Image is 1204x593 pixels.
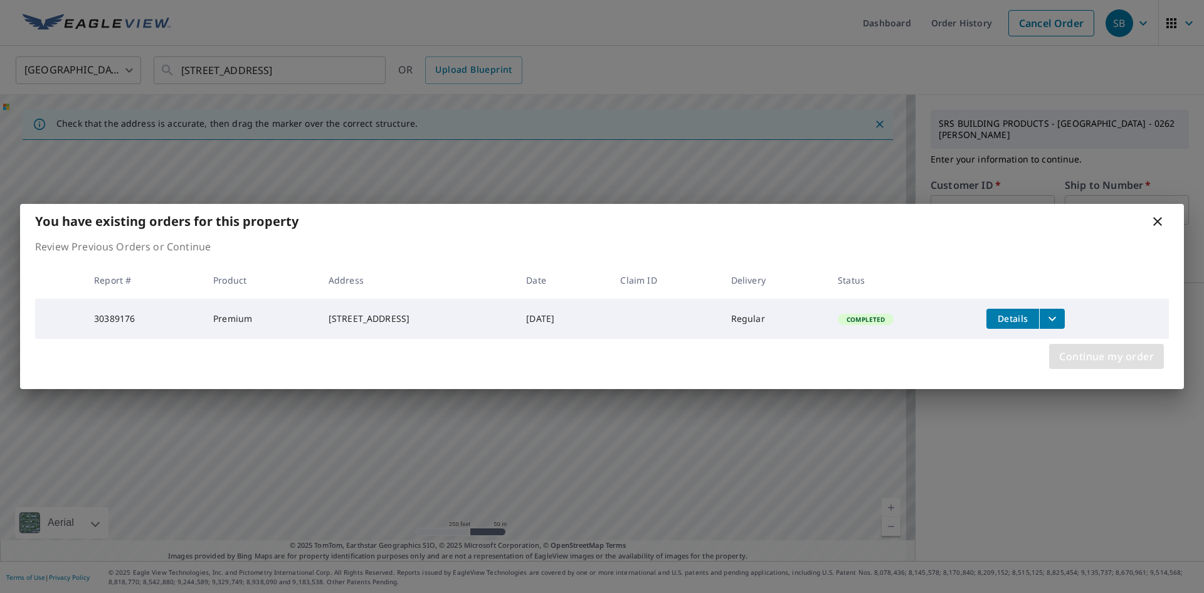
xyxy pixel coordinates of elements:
[1049,344,1164,369] button: Continue my order
[994,313,1032,324] span: Details
[84,299,203,339] td: 30389176
[1059,348,1154,365] span: Continue my order
[203,299,319,339] td: Premium
[516,262,610,299] th: Date
[610,262,721,299] th: Claim ID
[516,299,610,339] td: [DATE]
[986,309,1039,329] button: detailsBtn-30389176
[721,262,828,299] th: Delivery
[721,299,828,339] td: Regular
[319,262,516,299] th: Address
[1039,309,1065,329] button: filesDropdownBtn-30389176
[828,262,976,299] th: Status
[329,313,506,325] div: [STREET_ADDRESS]
[839,315,892,324] span: Completed
[84,262,203,299] th: Report #
[35,239,1169,254] p: Review Previous Orders or Continue
[35,213,298,230] b: You have existing orders for this property
[203,262,319,299] th: Product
